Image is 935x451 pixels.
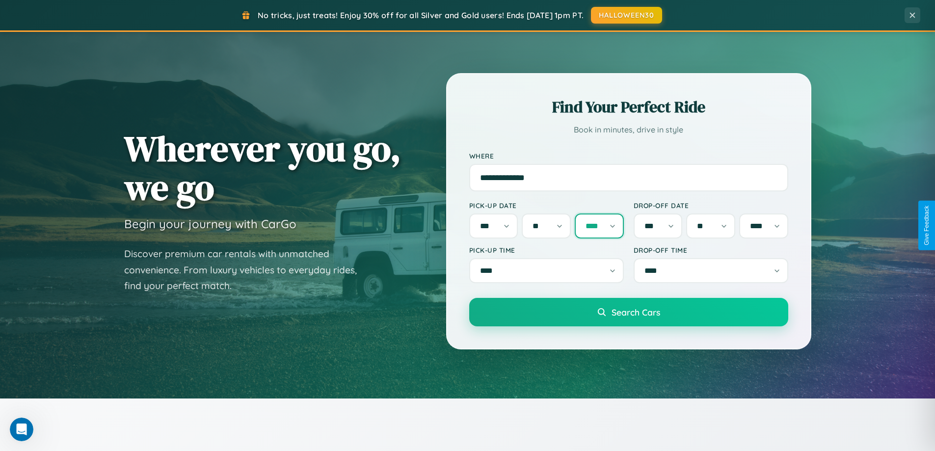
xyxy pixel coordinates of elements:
[469,298,788,326] button: Search Cars
[591,7,662,24] button: HALLOWEEN30
[469,246,624,254] label: Pick-up Time
[612,307,660,318] span: Search Cars
[634,246,788,254] label: Drop-off Time
[469,96,788,118] h2: Find Your Perfect Ride
[923,206,930,245] div: Give Feedback
[124,216,296,231] h3: Begin your journey with CarGo
[124,129,401,207] h1: Wherever you go, we go
[469,201,624,210] label: Pick-up Date
[469,123,788,137] p: Book in minutes, drive in style
[634,201,788,210] label: Drop-off Date
[124,246,370,294] p: Discover premium car rentals with unmatched convenience. From luxury vehicles to everyday rides, ...
[10,418,33,441] iframe: Intercom live chat
[469,152,788,160] label: Where
[258,10,584,20] span: No tricks, just treats! Enjoy 30% off for all Silver and Gold users! Ends [DATE] 1pm PT.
